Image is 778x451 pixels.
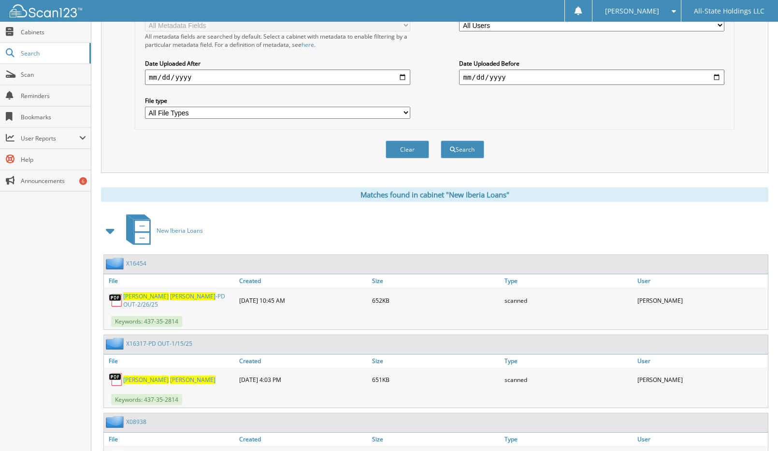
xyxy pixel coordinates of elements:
a: User [635,274,768,287]
div: scanned [502,370,635,389]
img: folder2.png [106,338,126,350]
div: 651KB [370,370,503,389]
span: Reminders [21,92,86,100]
a: X16317-PD OUT-1/15/25 [126,339,192,348]
span: Cabinets [21,28,86,36]
a: Created [237,433,370,446]
span: Help [21,155,86,164]
div: [DATE] 4:03 PM [237,370,370,389]
span: [PERSON_NAME] [123,376,169,384]
label: Date Uploaded After [145,59,410,68]
button: Clear [386,141,429,158]
a: User [635,354,768,367]
a: X08938 [126,418,146,426]
img: folder2.png [106,257,126,269]
img: scan123-logo-white.svg [10,4,82,17]
a: [PERSON_NAME] [PERSON_NAME] [123,376,216,384]
span: New Iberia Loans [157,226,203,235]
div: scanned [502,290,635,311]
span: All-State Holdings LLC [694,8,764,14]
div: [PERSON_NAME] [635,290,768,311]
a: Type [502,433,635,446]
span: [PERSON_NAME] [605,8,659,14]
button: Search [441,141,484,158]
span: Keywords: 437-35-2814 [111,394,182,405]
span: Search [21,49,85,57]
span: [PERSON_NAME] [123,292,169,300]
a: [PERSON_NAME] [PERSON_NAME]-PD OUT-2/26/25 [123,292,234,309]
div: 652KB [370,290,503,311]
a: File [104,354,237,367]
a: Type [502,274,635,287]
a: Type [502,354,635,367]
a: Size [370,274,503,287]
a: New Iberia Loans [120,211,203,250]
input: end [459,70,724,85]
input: start [145,70,410,85]
img: PDF.png [109,372,123,387]
span: Scan [21,70,86,79]
div: Matches found in cabinet "New Iberia Loans" [101,187,768,202]
a: File [104,433,237,446]
span: Announcements [21,177,86,185]
a: here [302,41,314,49]
label: File type [145,97,410,105]
span: User Reports [21,134,79,142]
a: Created [237,274,370,287]
a: Size [370,354,503,367]
a: User [635,433,768,446]
img: folder2.png [106,416,126,428]
span: Bookmarks [21,113,86,121]
div: 6 [79,177,87,185]
a: File [104,274,237,287]
span: [PERSON_NAME] [170,292,216,300]
div: All metadata fields are searched by default. Select a cabinet with metadata to enable filtering b... [145,32,410,49]
a: X16454 [126,259,146,268]
a: Created [237,354,370,367]
span: [PERSON_NAME] [170,376,216,384]
div: [PERSON_NAME] [635,370,768,389]
span: Keywords: 437-35-2814 [111,316,182,327]
label: Date Uploaded Before [459,59,724,68]
img: PDF.png [109,293,123,308]
div: [DATE] 10:45 AM [237,290,370,311]
a: Size [370,433,503,446]
iframe: Chat Widget [730,405,778,451]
